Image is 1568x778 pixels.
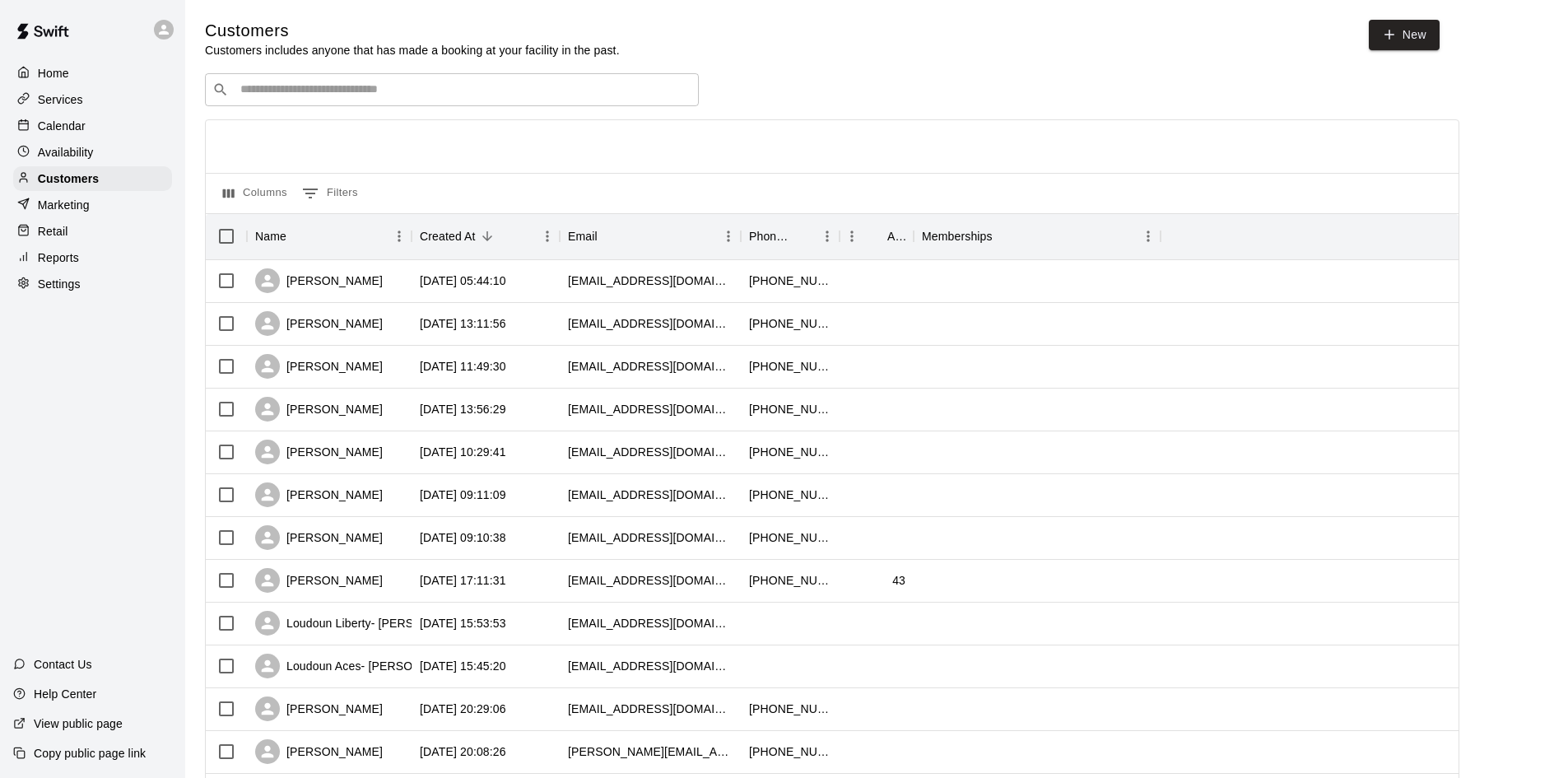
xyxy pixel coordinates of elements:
[568,658,733,674] div: phil@gowellnest.com
[255,568,383,593] div: [PERSON_NAME]
[749,213,792,259] div: Phone Number
[749,743,831,760] div: +19047051928
[568,743,733,760] div: katieswinkreid@gmail.com
[749,529,831,546] div: +17176582964
[741,213,840,259] div: Phone Number
[13,193,172,217] a: Marketing
[568,701,733,717] div: m.symons2@icloud.com
[255,482,383,507] div: [PERSON_NAME]
[205,73,699,106] div: Search customers by name or email
[205,20,620,42] h5: Customers
[247,213,412,259] div: Name
[1369,20,1440,50] a: New
[420,487,506,503] div: 2025-09-12 09:11:09
[38,144,94,161] p: Availability
[255,213,286,259] div: Name
[568,444,733,460] div: farrahkielhorn@gmail.com
[34,686,96,702] p: Help Center
[34,745,146,762] p: Copy public page link
[568,273,733,289] div: infernomoore9776@outlook.com
[255,268,383,293] div: [PERSON_NAME]
[568,487,733,503] div: ereyes-97@outlook.com
[38,223,68,240] p: Retail
[420,529,506,546] div: 2025-09-12 09:10:38
[255,440,383,464] div: [PERSON_NAME]
[38,276,81,292] p: Settings
[749,444,831,460] div: +15714226017
[13,272,172,296] a: Settings
[38,249,79,266] p: Reports
[13,166,172,191] a: Customers
[387,224,412,249] button: Menu
[568,529,733,546] div: bcbard04@yahoo.com
[749,487,831,503] div: +17032311951
[716,224,741,249] button: Menu
[255,739,383,764] div: [PERSON_NAME]
[420,701,506,717] div: 2025-09-09 20:29:06
[205,42,620,58] p: Customers includes anyone that has made a booking at your facility in the past.
[34,715,123,732] p: View public page
[34,656,92,673] p: Contact Us
[286,225,309,248] button: Sort
[420,401,506,417] div: 2025-09-12 13:56:29
[420,213,476,259] div: Created At
[13,219,172,244] a: Retail
[568,213,598,259] div: Email
[13,87,172,112] a: Services
[255,525,383,550] div: [PERSON_NAME]
[749,273,831,289] div: +18142791929
[598,225,621,248] button: Sort
[255,397,383,422] div: [PERSON_NAME]
[420,358,506,375] div: 2025-09-14 11:49:30
[1136,224,1161,249] button: Menu
[38,91,83,108] p: Services
[914,213,1161,259] div: Memberships
[815,224,840,249] button: Menu
[792,225,815,248] button: Sort
[255,611,475,636] div: Loudoun Liberty- [PERSON_NAME]
[255,311,383,336] div: [PERSON_NAME]
[13,140,172,165] a: Availability
[749,701,831,717] div: +12059107306
[535,224,560,249] button: Menu
[568,615,733,631] div: s_lucci@icloud.com
[38,118,86,134] p: Calendar
[864,225,887,248] button: Sort
[13,61,172,86] div: Home
[749,358,831,375] div: +14109259681
[840,224,864,249] button: Menu
[993,225,1016,248] button: Sort
[298,180,362,207] button: Show filters
[922,213,993,259] div: Memberships
[887,213,905,259] div: Age
[255,654,464,678] div: Loudoun Aces- [PERSON_NAME]
[255,696,383,721] div: [PERSON_NAME]
[13,245,172,270] a: Reports
[420,572,506,589] div: 2025-09-11 17:11:31
[420,743,506,760] div: 2025-09-09 20:08:26
[840,213,914,259] div: Age
[568,572,733,589] div: jaye.jahzier@malldrops.com
[13,114,172,138] a: Calendar
[420,444,506,460] div: 2025-09-12 10:29:41
[568,315,733,332] div: tmschlatter@yahoo.com
[568,401,733,417] div: jadensdad23@gmail.com
[420,315,506,332] div: 2025-09-14 13:11:56
[560,213,741,259] div: Email
[749,572,831,589] div: +201010525541
[568,358,733,375] div: rtkennedylaw@gmail.com
[412,213,560,259] div: Created At
[38,65,69,82] p: Home
[420,615,506,631] div: 2025-09-10 15:53:53
[38,170,99,187] p: Customers
[749,401,831,417] div: +18178461258
[219,180,291,207] button: Select columns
